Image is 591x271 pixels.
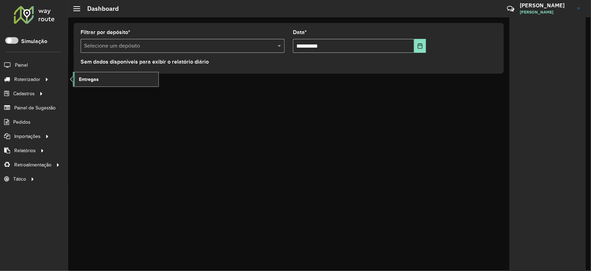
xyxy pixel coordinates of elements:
span: Entregas [79,76,99,83]
span: [PERSON_NAME] [520,9,572,15]
span: Painel [15,61,28,69]
span: Tático [13,175,26,183]
span: Relatórios [14,147,36,154]
span: Roteirizador [14,76,40,83]
span: Painel de Sugestão [14,104,56,112]
button: Choose Date [414,39,426,53]
h3: [PERSON_NAME] [520,2,572,9]
h2: Dashboard [80,5,119,13]
label: Simulação [21,37,47,46]
label: Data [293,28,307,36]
label: Sem dados disponíveis para exibir o relatório diário [81,58,209,66]
span: Cadastros [13,90,35,97]
a: Contato Rápido [503,1,518,16]
span: Importações [14,133,41,140]
label: Filtrar por depósito [81,28,130,36]
a: Entregas [73,72,158,86]
span: Pedidos [13,118,31,126]
span: Retroalimentação [14,161,51,169]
